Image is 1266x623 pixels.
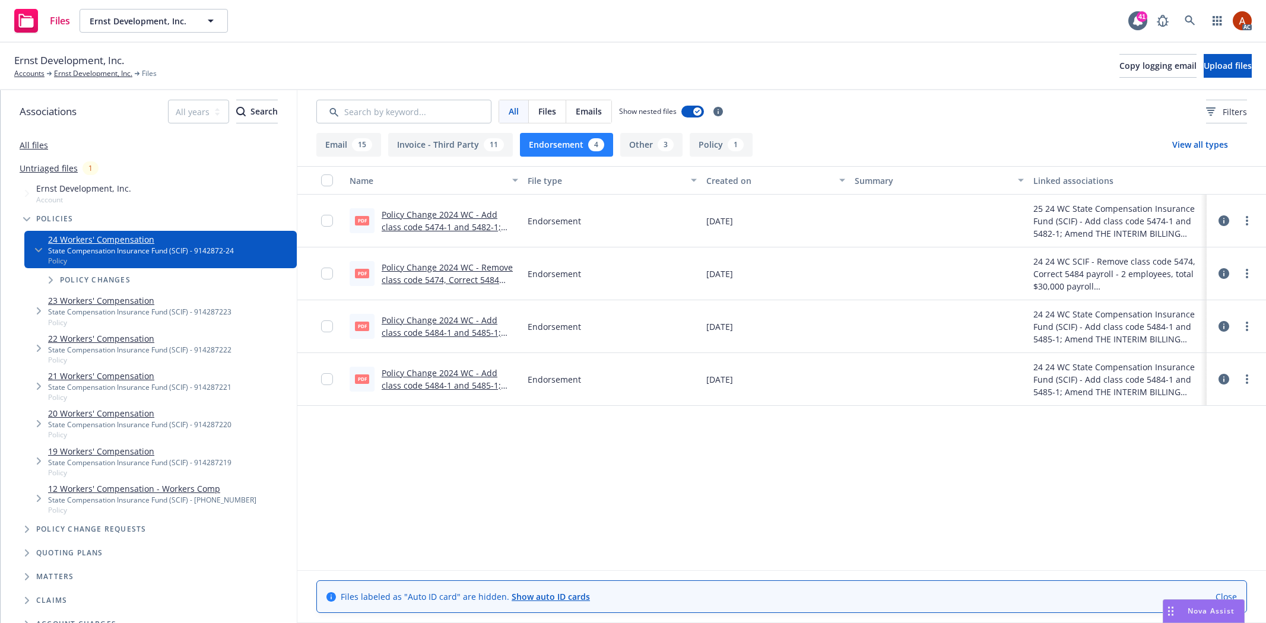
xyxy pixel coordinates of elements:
a: Search [1178,9,1202,33]
span: Nova Assist [1188,606,1235,616]
span: Files [50,16,70,26]
span: Policy [48,256,234,266]
div: State Compensation Insurance Fund (SCIF) - 9142872-24 [48,246,234,256]
a: Policy Change 2024 WC - Remove class code 5474, Correct 5484 payroll - 2 employees, total $30,000... [382,262,513,310]
a: more [1240,319,1254,333]
button: Filters [1206,100,1247,123]
span: pdf [355,374,369,383]
button: View all types [1153,133,1247,157]
span: Endorsement [528,373,581,386]
span: pdf [355,216,369,225]
span: Account [36,195,131,205]
a: 20 Workers' Compensation [48,407,231,419]
button: Other [620,133,683,157]
div: 24 24 WC State Compensation Insurance Fund (SCIF) - Add class code 5484-1 and 5485-1; Amend THE I... [1033,361,1202,398]
span: Associations [20,104,77,119]
div: State Compensation Insurance Fund (SCIF) - [PHONE_NUMBER] [48,495,256,505]
a: Policy Change 2024 WC - Add class code 5484-1 and 5485-1; Amend THE INTERIM BILLING RATE AND RATI... [382,314,513,376]
a: Show auto ID cards [512,591,590,602]
input: Select all [321,174,333,186]
a: 19 Workers' Compensation [48,445,231,457]
a: Switch app [1205,9,1229,33]
span: Upload files [1204,60,1252,71]
div: 25 24 WC State Compensation Insurance Fund (SCIF) - Add class code 5474-1 and 5482-1; Amend THE I... [1033,202,1202,240]
span: Policy change requests [36,526,146,533]
button: Ernst Development, Inc. [80,9,228,33]
span: Filters [1223,106,1247,118]
a: 23 Workers' Compensation [48,294,231,307]
a: more [1240,214,1254,228]
span: Matters [36,573,74,580]
span: Files [538,105,556,117]
button: Email [316,133,381,157]
span: All [509,105,519,117]
span: Show nested files [619,106,677,116]
a: Ernst Development, Inc. [54,68,132,79]
svg: Search [236,107,246,116]
button: Invoice - Third Party [388,133,513,157]
span: Emails [576,105,602,117]
div: Drag to move [1163,600,1178,622]
div: Summary [855,174,1010,187]
div: State Compensation Insurance Fund (SCIF) - 914287220 [48,419,231,430]
a: Report a Bug [1151,9,1175,33]
a: Policy Change 2024 WC - Add class code 5484-1 and 5485-1; Amend THE INTERIM BILLING RATE AND RATI... [382,367,513,428]
span: Policy [48,468,231,478]
button: Upload files [1204,54,1252,78]
a: 21 Workers' Compensation [48,370,231,382]
button: Created on [702,166,850,195]
a: 22 Workers' Compensation [48,332,231,345]
a: 12 Workers' Compensation - Workers Comp [48,482,256,495]
button: Copy logging email [1119,54,1197,78]
a: Policy Change 2024 WC - Add class code 5474-1 and 5482-1; Amend THE INTERIM BILLING RATE AND RATI... [382,209,513,270]
a: more [1240,266,1254,281]
span: pdf [355,322,369,330]
span: Files labeled as "Auto ID card" are hidden. [341,590,590,603]
div: State Compensation Insurance Fund (SCIF) - 914287223 [48,307,231,317]
span: Endorsement [528,320,581,333]
div: 4 [588,138,604,151]
div: 24 24 WC SCIF - Remove class code 5474, Correct 5484 payroll - 2 employees, total $30,000 payroll [1033,255,1202,293]
div: Search [236,100,278,123]
span: Claims [36,597,67,604]
span: Policy [48,355,231,365]
a: Untriaged files [20,162,78,174]
button: Nova Assist [1163,599,1245,623]
div: State Compensation Insurance Fund (SCIF) - 914287219 [48,457,231,468]
input: Search by keyword... [316,100,491,123]
input: Toggle Row Selected [321,215,333,227]
div: 15 [352,138,372,151]
div: 1 [83,161,99,175]
div: State Compensation Insurance Fund (SCIF) - 914287221 [48,382,231,392]
a: more [1240,372,1254,386]
a: All files [20,139,48,151]
div: Linked associations [1033,174,1202,187]
a: 24 Workers' Compensation [48,233,234,246]
div: Name [350,174,505,187]
span: Policy [48,505,256,515]
span: [DATE] [706,373,733,386]
span: [DATE] [706,320,733,333]
button: Linked associations [1029,166,1207,195]
div: State Compensation Insurance Fund (SCIF) - 914287222 [48,345,231,355]
span: Ernst Development, Inc. [14,53,124,68]
button: Policy [690,133,753,157]
img: photo [1233,11,1252,30]
span: Endorsement [528,215,581,227]
div: 24 24 WC State Compensation Insurance Fund (SCIF) - Add class code 5484-1 and 5485-1; Amend THE I... [1033,308,1202,345]
button: Name [345,166,523,195]
div: 41 [1137,11,1147,22]
span: Quoting plans [36,549,103,557]
span: Policy [48,430,231,440]
span: Endorsement [528,268,581,280]
span: [DATE] [706,268,733,280]
span: Policy [48,392,231,402]
span: Policy changes [60,276,131,284]
a: Close [1216,590,1237,603]
a: Files [9,4,75,37]
input: Toggle Row Selected [321,268,333,279]
div: Created on [706,174,832,187]
input: Toggle Row Selected [321,373,333,385]
span: Ernst Development, Inc. [90,15,192,27]
span: Copy logging email [1119,60,1197,71]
